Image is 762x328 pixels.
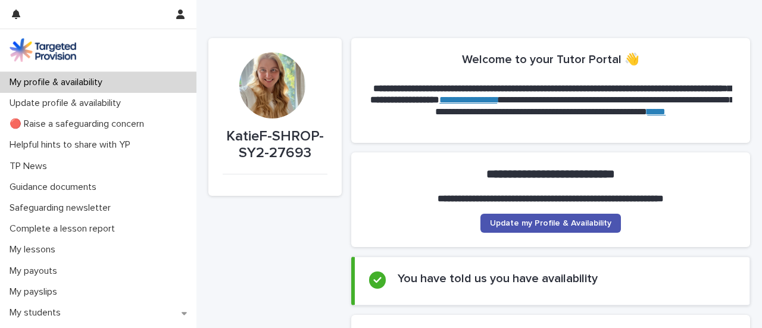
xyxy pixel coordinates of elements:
[5,286,67,298] p: My payslips
[5,307,70,318] p: My students
[223,128,327,163] p: KatieF-SHROP-SY2-27693
[462,52,639,67] h2: Welcome to your Tutor Portal 👋
[490,219,611,227] span: Update my Profile & Availability
[5,77,112,88] p: My profile & availability
[480,214,621,233] a: Update my Profile & Availability
[5,223,124,235] p: Complete a lesson report
[5,265,67,277] p: My payouts
[5,98,130,109] p: Update profile & availability
[5,118,154,130] p: 🔴 Raise a safeguarding concern
[398,271,598,286] h2: You have told us you have availability
[5,139,140,151] p: Helpful hints to share with YP
[5,202,120,214] p: Safeguarding newsletter
[5,161,57,172] p: TP News
[10,38,76,62] img: M5nRWzHhSzIhMunXDL62
[5,244,65,255] p: My lessons
[5,182,106,193] p: Guidance documents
